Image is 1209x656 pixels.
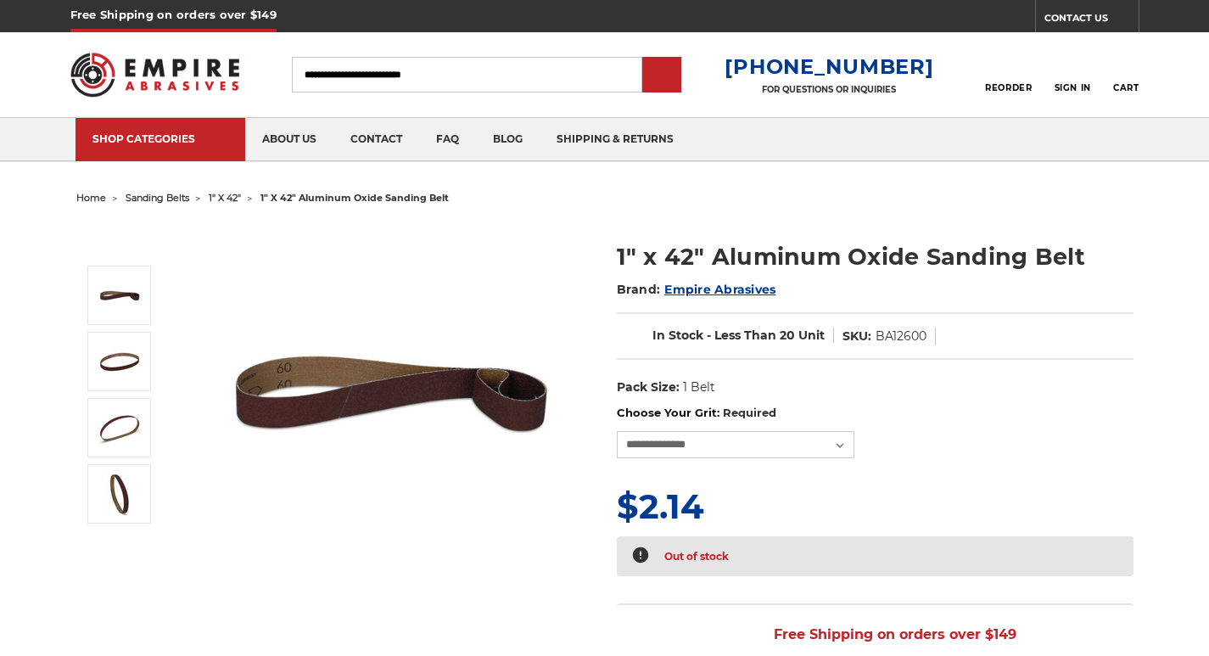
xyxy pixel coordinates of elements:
[876,328,926,345] dd: BA12600
[798,328,825,343] span: Unit
[617,378,680,396] dt: Pack Size:
[985,56,1032,93] a: Reorder
[100,229,141,266] button: Previous
[98,473,141,515] img: 1" x 42" - Aluminum Oxide Sanding Belt
[645,59,679,93] input: Submit
[260,192,449,204] span: 1" x 42" aluminum oxide sanding belt
[664,282,775,297] a: Empire Abrasives
[617,405,1133,422] label: Choose Your Grit:
[419,118,476,161] a: faq
[333,118,419,161] a: contact
[707,328,776,343] span: - Less Than
[780,328,795,343] span: 20
[617,485,704,527] span: $2.14
[842,328,871,345] dt: SKU:
[1113,82,1139,93] span: Cart
[1044,8,1139,32] a: CONTACT US
[92,132,228,145] div: SHOP CATEGORIES
[725,84,933,95] p: FOR QUESTIONS OR INQUIRIES
[245,118,333,161] a: about us
[98,340,141,383] img: 1" x 42" Aluminum Oxide Sanding Belt
[540,118,691,161] a: shipping & returns
[617,240,1133,273] h1: 1" x 42" Aluminum Oxide Sanding Belt
[98,406,141,449] img: 1" x 42" Sanding Belt AOX
[985,82,1032,93] span: Reorder
[221,222,561,562] img: 1" x 42" Aluminum Oxide Belt
[733,618,1016,652] span: Free Shipping on orders over $149
[725,54,933,79] a: [PHONE_NUMBER]
[98,274,141,317] img: 1" x 42" Aluminum Oxide Belt
[1055,82,1091,93] span: Sign In
[209,192,241,204] a: 1" x 42"
[476,118,540,161] a: blog
[100,527,141,563] button: Next
[652,328,703,343] span: In Stock
[617,282,661,297] span: Brand:
[683,378,715,396] dd: 1 Belt
[70,42,240,108] img: Empire Abrasives
[664,546,729,567] p: Out of stock
[723,406,776,419] small: Required
[126,192,189,204] a: sanding belts
[1113,56,1139,93] a: Cart
[76,192,106,204] a: home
